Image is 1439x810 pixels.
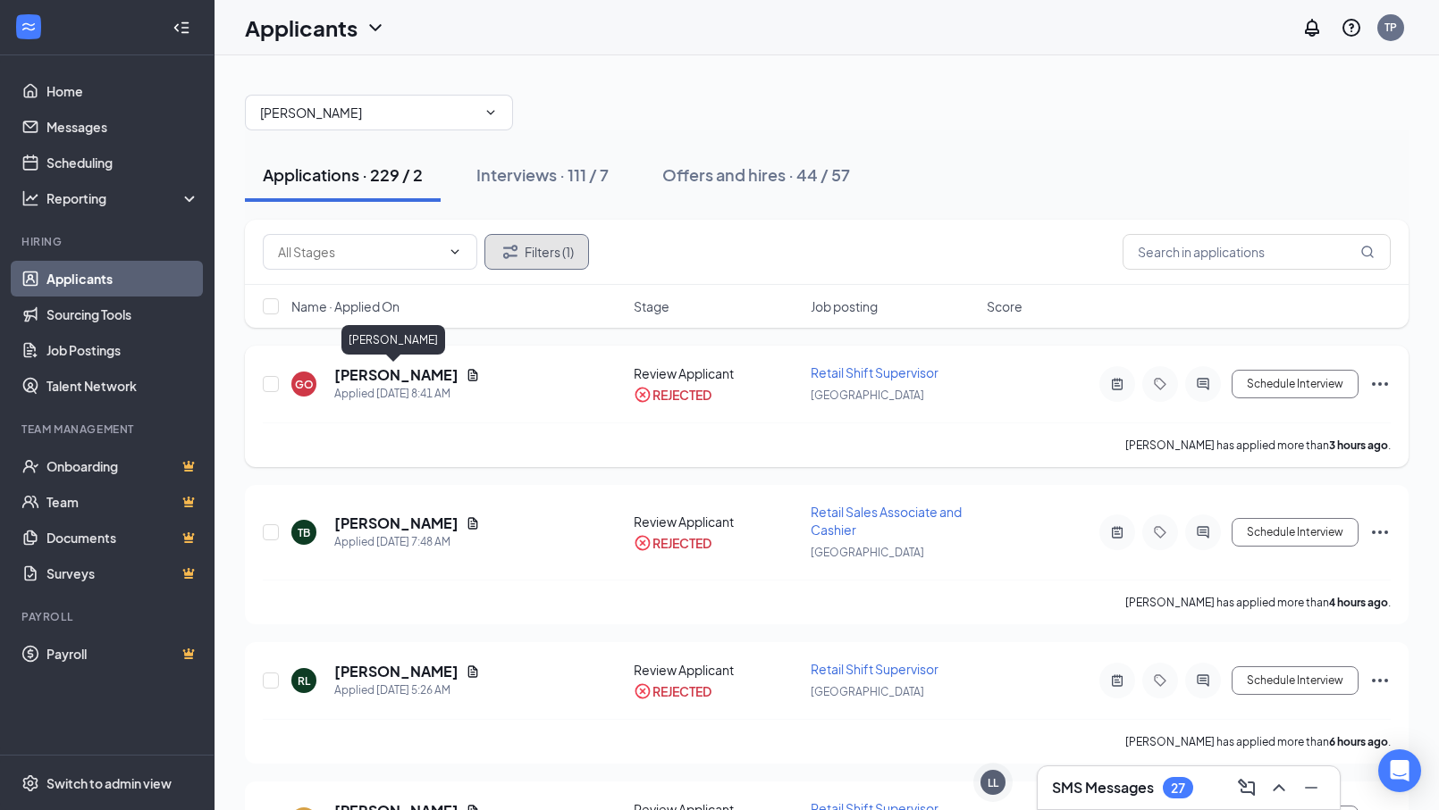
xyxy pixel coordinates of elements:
[334,662,459,681] h5: [PERSON_NAME]
[1384,20,1397,35] div: TP
[291,297,400,315] span: Name · Applied On
[334,365,459,385] h5: [PERSON_NAME]
[652,682,711,700] div: REJECTED
[46,555,199,591] a: SurveysCrown
[500,241,521,263] svg: Filter
[46,261,199,296] a: Applicants
[1329,438,1388,452] b: 3 hours ago
[1123,234,1391,270] input: Search in applications
[298,525,310,540] div: TB
[466,664,480,679] svg: Document
[341,325,445,355] div: [PERSON_NAME]
[1236,777,1258,798] svg: ComposeMessage
[46,109,199,145] a: Messages
[634,682,652,700] svg: CrossCircle
[260,103,476,122] input: All Job Postings
[811,661,938,677] span: Retail Shift Supervisor
[652,386,711,404] div: REJECTED
[1192,377,1214,391] svg: ActiveChat
[1297,773,1325,802] button: Minimize
[1107,673,1128,688] svg: ActiveNote
[1149,377,1171,391] svg: Tag
[1125,438,1391,453] p: [PERSON_NAME] has applied more than .
[1192,673,1214,688] svg: ActiveChat
[1329,735,1388,748] b: 6 hours ago
[811,504,962,538] span: Retail Sales Associate and Cashier
[811,364,938,380] span: Retail Shift Supervisor
[448,245,462,259] svg: ChevronDown
[1233,773,1261,802] button: ComposeMessage
[484,105,498,120] svg: ChevronDown
[634,386,652,404] svg: CrossCircle
[811,685,924,698] span: [GEOGRAPHIC_DATA]
[1341,17,1362,38] svg: QuestionInfo
[21,234,196,249] div: Hiring
[1171,781,1185,796] div: 27
[46,636,199,672] a: PayrollCrown
[1149,525,1171,539] svg: Tag
[46,774,172,792] div: Switch to admin view
[811,546,924,559] span: [GEOGRAPHIC_DATA]
[466,368,480,382] svg: Document
[476,163,609,186] div: Interviews · 111 / 7
[46,332,199,368] a: Job Postings
[1300,777,1322,798] svg: Minimize
[173,19,190,37] svg: Collapse
[634,513,800,530] div: Review Applicant
[334,533,480,551] div: Applied [DATE] 7:48 AM
[46,448,199,484] a: OnboardingCrown
[46,368,199,404] a: Talent Network
[21,774,39,792] svg: Settings
[21,422,196,437] div: Team Management
[1360,245,1375,259] svg: MagnifyingGlass
[1369,522,1391,543] svg: Ellipses
[987,297,1022,315] span: Score
[334,514,459,533] h5: [PERSON_NAME]
[484,234,589,270] button: Filter Filters (1)
[46,189,200,207] div: Reporting
[1232,518,1359,547] button: Schedule Interview
[1232,370,1359,398] button: Schedule Interview
[811,297,878,315] span: Job posting
[1232,666,1359,695] button: Schedule Interview
[1378,749,1421,792] div: Open Intercom Messenger
[634,534,652,552] svg: CrossCircle
[466,516,480,530] svg: Document
[1192,525,1214,539] svg: ActiveChat
[245,13,358,43] h1: Applicants
[365,17,386,38] svg: ChevronDown
[1125,595,1391,610] p: [PERSON_NAME] has applied more than .
[811,388,924,402] span: [GEOGRAPHIC_DATA]
[46,520,199,555] a: DocumentsCrown
[334,681,480,699] div: Applied [DATE] 5:26 AM
[988,775,998,790] div: LL
[1369,373,1391,395] svg: Ellipses
[46,296,199,332] a: Sourcing Tools
[1369,670,1391,691] svg: Ellipses
[298,673,310,689] div: RL
[634,297,669,315] span: Stage
[1125,734,1391,749] p: [PERSON_NAME] has applied more than .
[20,18,38,36] svg: WorkstreamLogo
[278,242,441,262] input: All Stages
[46,484,199,520] a: TeamCrown
[1149,673,1171,688] svg: Tag
[634,364,800,382] div: Review Applicant
[634,661,800,679] div: Review Applicant
[1268,777,1290,798] svg: ChevronUp
[295,377,314,392] div: GO
[1107,377,1128,391] svg: ActiveNote
[46,73,199,109] a: Home
[1052,778,1154,797] h3: SMS Messages
[652,534,711,552] div: REJECTED
[1265,773,1293,802] button: ChevronUp
[263,163,423,186] div: Applications · 229 / 2
[334,385,480,403] div: Applied [DATE] 8:41 AM
[21,189,39,207] svg: Analysis
[21,609,196,624] div: Payroll
[1301,17,1323,38] svg: Notifications
[1329,596,1388,609] b: 4 hours ago
[46,145,199,180] a: Scheduling
[1107,525,1128,539] svg: ActiveNote
[662,163,850,186] div: Offers and hires · 44 / 57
